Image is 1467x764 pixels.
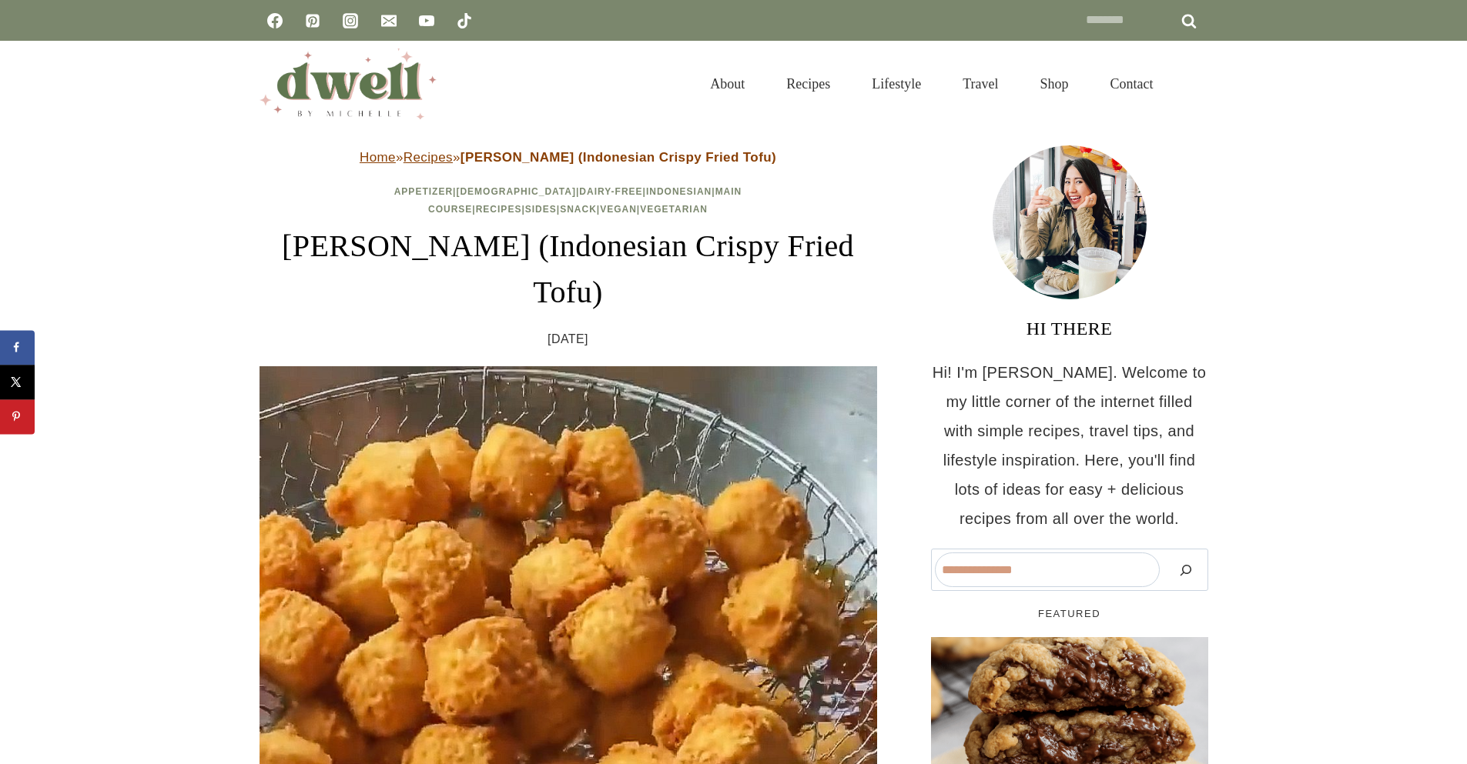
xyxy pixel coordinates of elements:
a: Facebook [260,5,290,36]
a: TikTok [449,5,480,36]
a: Dairy-Free [579,186,642,197]
a: Instagram [335,5,366,36]
a: About [689,57,765,111]
span: » » [360,150,776,165]
a: Shop [1019,57,1089,111]
h5: FEATURED [931,606,1208,622]
time: [DATE] [548,328,588,351]
a: Indonesian [646,186,712,197]
a: Travel [942,57,1019,111]
a: YouTube [411,5,442,36]
span: | | | | | | | | | [394,186,742,215]
a: Lifestyle [851,57,942,111]
a: Vegan [600,204,637,215]
button: View Search Form [1182,71,1208,97]
button: Search [1167,552,1204,587]
a: Appetizer [394,186,453,197]
nav: Primary Navigation [689,57,1174,111]
h3: HI THERE [931,315,1208,342]
a: Recipes [765,57,851,111]
a: Sides [525,204,557,215]
a: Pinterest [297,5,328,36]
a: Home [360,150,396,165]
a: Email [373,5,404,36]
a: [DEMOGRAPHIC_DATA] [456,186,576,197]
a: Snack [560,204,597,215]
img: DWELL by michelle [260,48,437,119]
a: Contact [1090,57,1174,111]
a: Recipes [476,204,522,215]
strong: [PERSON_NAME] (Indonesian Crispy Fried Tofu) [461,150,776,165]
a: Vegetarian [640,204,708,215]
h1: [PERSON_NAME] (Indonesian Crispy Fried Tofu) [260,223,877,315]
a: Recipes [404,150,453,165]
p: Hi! I'm [PERSON_NAME]. Welcome to my little corner of the internet filled with simple recipes, tr... [931,358,1208,533]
